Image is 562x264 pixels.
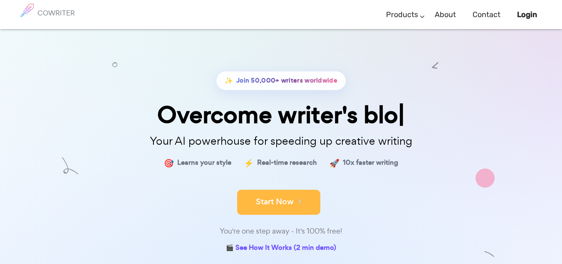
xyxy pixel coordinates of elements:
[177,157,231,169] span: Learns your style
[164,157,174,169] span: 🎯
[435,3,456,27] a: About
[225,75,233,87] span: ✨
[386,3,418,27] a: Products
[73,225,489,237] div: You're one step away - It's 100% free!
[484,249,495,259] img: shape
[329,157,339,169] span: 🚀
[257,157,317,169] span: Real-time research
[473,3,500,27] a: Contact
[226,242,336,255] a: 🎬 See How It Works (2 min demo)
[237,190,320,215] button: Start Now
[37,9,75,17] h6: COWRITER
[517,10,537,19] b: Login
[343,157,398,169] span: 10x faster writing
[62,157,78,174] img: shape
[244,157,254,169] span: ⚡
[236,75,337,87] span: Join 50,000+ writers worldwide
[517,3,537,27] a: Login
[73,132,489,150] p: Your AI powerhouse for speeding up creative writing
[73,103,489,127] div: Overcome writer's blo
